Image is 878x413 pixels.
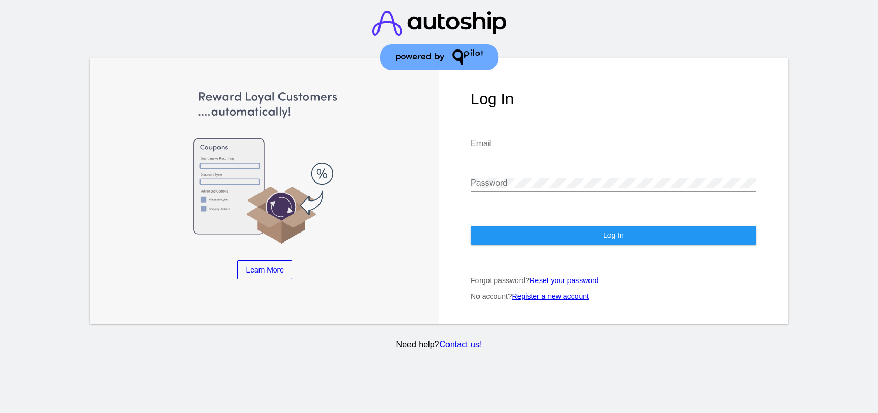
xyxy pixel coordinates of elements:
[471,139,756,148] input: Email
[530,276,599,285] a: Reset your password
[471,276,756,285] p: Forgot password?
[122,90,408,245] img: Apply Coupons Automatically to Scheduled Orders with QPilot
[471,292,756,300] p: No account?
[471,90,756,108] h1: Log In
[237,260,292,279] a: Learn More
[471,226,756,245] button: Log In
[88,340,790,349] p: Need help?
[246,266,284,274] span: Learn More
[512,292,589,300] a: Register a new account
[603,231,624,239] span: Log In
[439,340,482,349] a: Contact us!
